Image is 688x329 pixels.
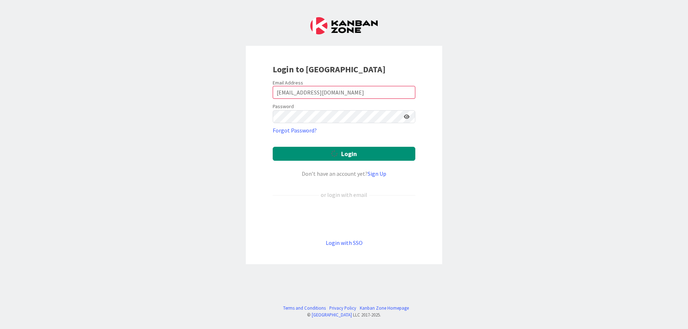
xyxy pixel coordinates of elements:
[269,211,419,227] iframe: Sign in with Google Button
[273,169,415,178] div: Don’t have an account yet?
[310,17,378,34] img: Kanban Zone
[273,126,317,135] a: Forgot Password?
[273,64,386,75] b: Login to [GEOGRAPHIC_DATA]
[283,305,326,311] a: Terms and Conditions
[273,103,294,110] label: Password
[273,79,303,86] label: Email Address
[319,190,369,199] div: or login with email
[312,312,352,318] a: [GEOGRAPHIC_DATA]
[329,305,356,311] a: Privacy Policy
[360,305,409,311] a: Kanban Zone Homepage
[326,239,363,246] a: Login with SSO
[368,170,386,177] a: Sign Up
[279,311,409,318] div: © LLC 2017- 2025 .
[273,147,415,161] button: Login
